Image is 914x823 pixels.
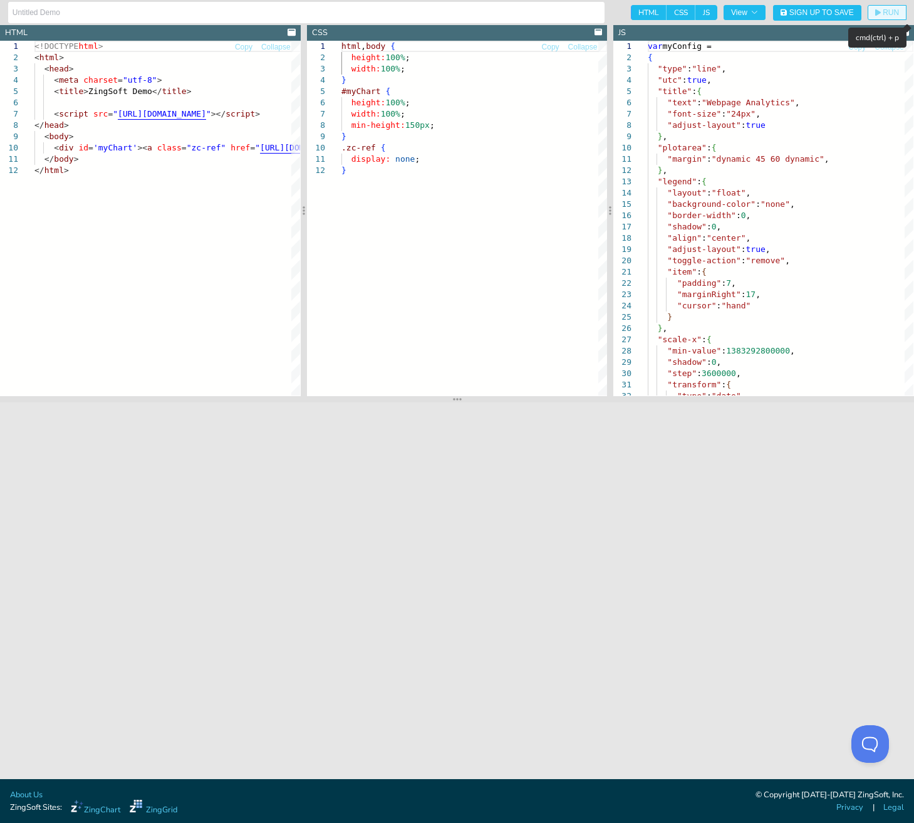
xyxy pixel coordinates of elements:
[613,221,631,233] div: 17
[395,154,415,164] span: none
[255,143,260,152] span: "
[307,154,325,165] div: 11
[875,43,904,51] span: Collapse
[677,278,721,288] span: "padding"
[668,188,707,197] span: "layout"
[34,165,44,175] span: </
[741,290,746,299] span: :
[59,109,88,118] span: script
[848,43,866,51] span: Copy
[785,256,790,265] span: ,
[668,380,722,389] span: "transform"
[741,211,746,220] span: 0
[613,165,631,176] div: 12
[88,143,93,152] span: =
[707,75,712,85] span: ,
[405,120,429,130] span: 150px
[667,5,695,20] span: CSS
[366,41,385,51] span: body
[722,380,727,389] span: :
[746,211,751,220] span: ,
[400,109,405,118] span: ;
[746,256,786,265] span: "remove"
[613,244,631,255] div: 19
[707,335,712,344] span: {
[790,346,795,355] span: ,
[44,120,64,130] span: head
[724,5,766,20] button: View
[668,109,722,118] span: "font-size"
[613,300,631,312] div: 24
[687,64,692,73] span: :
[49,64,68,73] span: head
[39,53,59,62] span: html
[187,143,226,152] span: "zc-ref"
[702,369,736,378] span: 3600000
[613,108,631,120] div: 7
[727,278,732,288] span: 7
[731,278,736,288] span: ,
[152,86,162,96] span: </
[307,86,325,97] div: 5
[746,290,756,299] span: 17
[542,43,559,51] span: Copy
[93,143,137,152] span: 'myChart'
[648,53,653,62] span: {
[631,5,717,20] div: checkbox-group
[746,120,766,130] span: true
[385,86,390,96] span: {
[618,27,626,39] div: JS
[613,334,631,345] div: 27
[677,301,717,310] span: "cursor"
[668,98,697,107] span: "text"
[380,64,400,73] span: 100%
[341,75,346,85] span: }
[613,142,631,154] div: 10
[351,64,380,73] span: width:
[44,165,64,175] span: html
[5,27,28,39] div: HTML
[44,132,49,141] span: <
[727,380,732,389] span: {
[668,154,707,164] span: "margin"
[668,199,756,209] span: "background-color"
[702,177,707,186] span: {
[260,143,348,152] span: [URL][DOMAIN_NAME]
[613,266,631,278] div: 21
[307,142,325,154] div: 10
[613,255,631,266] div: 20
[568,43,598,51] span: Collapse
[883,9,899,16] span: RUN
[613,176,631,187] div: 13
[613,86,631,97] div: 5
[54,109,59,118] span: <
[69,64,74,73] span: >
[341,143,376,152] span: .zc-ref
[668,312,673,322] span: }
[741,120,746,130] span: :
[658,335,702,344] span: "scale-x"
[756,199,761,209] span: :
[707,357,712,367] span: :
[677,290,741,299] span: "marginRight"
[697,98,702,107] span: :
[137,143,147,152] span: ><
[69,132,74,141] span: >
[695,5,717,20] span: JS
[663,41,712,51] span: myConfig =
[712,222,717,231] span: 0
[34,41,78,51] span: <!DOCTYPE
[702,233,707,243] span: :
[613,345,631,357] div: 28
[405,98,410,107] span: ;
[613,312,631,323] div: 25
[44,64,49,73] span: <
[59,86,83,96] span: title
[707,391,712,401] span: :
[54,143,59,152] span: <
[430,120,435,130] span: ;
[234,41,253,53] button: Copy
[613,75,631,86] div: 4
[385,53,405,62] span: 100%
[307,41,325,52] div: 1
